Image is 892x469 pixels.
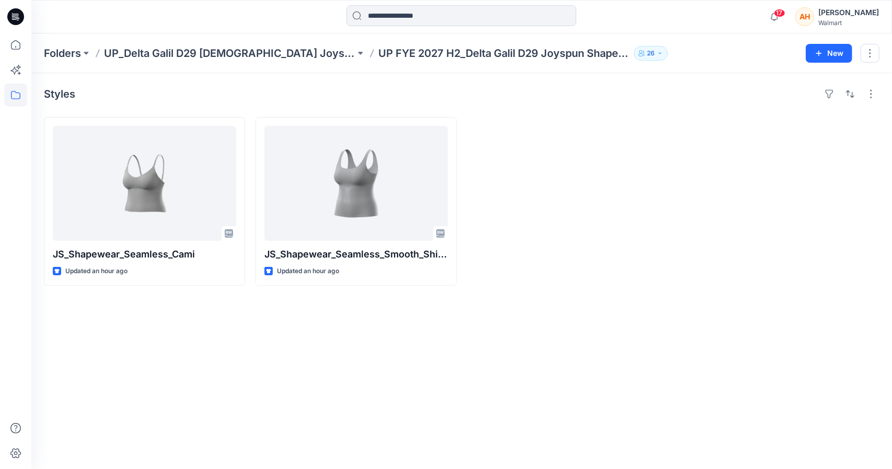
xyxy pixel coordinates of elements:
[277,266,339,277] p: Updated an hour ago
[818,19,879,27] div: Walmart
[53,247,236,262] p: JS_Shapewear_Seamless_Cami
[774,9,785,17] span: 17
[44,88,75,100] h4: Styles
[264,126,448,241] a: JS_Shapewear_Seamless_Smooth_Shine_Tank
[104,46,355,61] a: UP_Delta Galil D29 [DEMOGRAPHIC_DATA] Joyspun Intimates
[818,6,879,19] div: [PERSON_NAME]
[65,266,128,277] p: Updated an hour ago
[806,44,852,63] button: New
[795,7,814,26] div: AH
[53,126,236,241] a: JS_Shapewear_Seamless_Cami
[44,46,81,61] a: Folders
[264,247,448,262] p: JS_Shapewear_Seamless_Smooth_Shine_Tank
[634,46,668,61] button: 26
[378,46,630,61] p: UP FYE 2027 H2_Delta Galil D29 Joyspun Shapewear
[647,48,655,59] p: 26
